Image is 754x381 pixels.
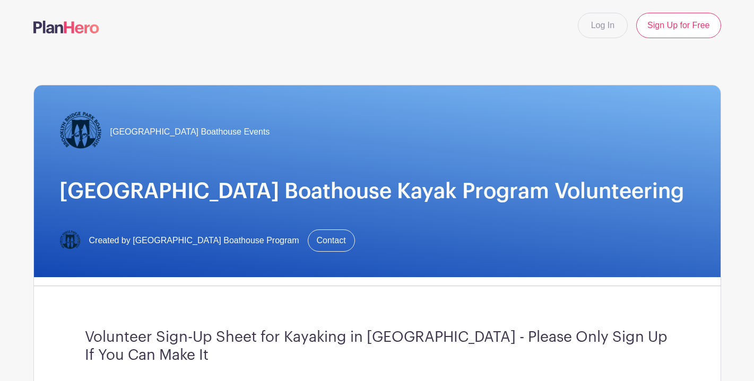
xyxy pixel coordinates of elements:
img: Logo-Title.png [59,111,102,153]
a: Log In [578,13,628,38]
span: Created by [GEOGRAPHIC_DATA] Boathouse Program [89,234,299,247]
a: Sign Up for Free [636,13,721,38]
h1: [GEOGRAPHIC_DATA] Boathouse Kayak Program Volunteering [59,179,695,204]
h3: Volunteer Sign-Up Sheet for Kayaking in [GEOGRAPHIC_DATA] - Please Only Sign Up If You Can Make It [85,329,670,364]
img: Logo-Title.png [59,230,81,251]
span: [GEOGRAPHIC_DATA] Boathouse Events [110,126,270,138]
img: logo-507f7623f17ff9eddc593b1ce0a138ce2505c220e1c5a4e2b4648c50719b7d32.svg [33,21,99,33]
a: Contact [308,229,355,252]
